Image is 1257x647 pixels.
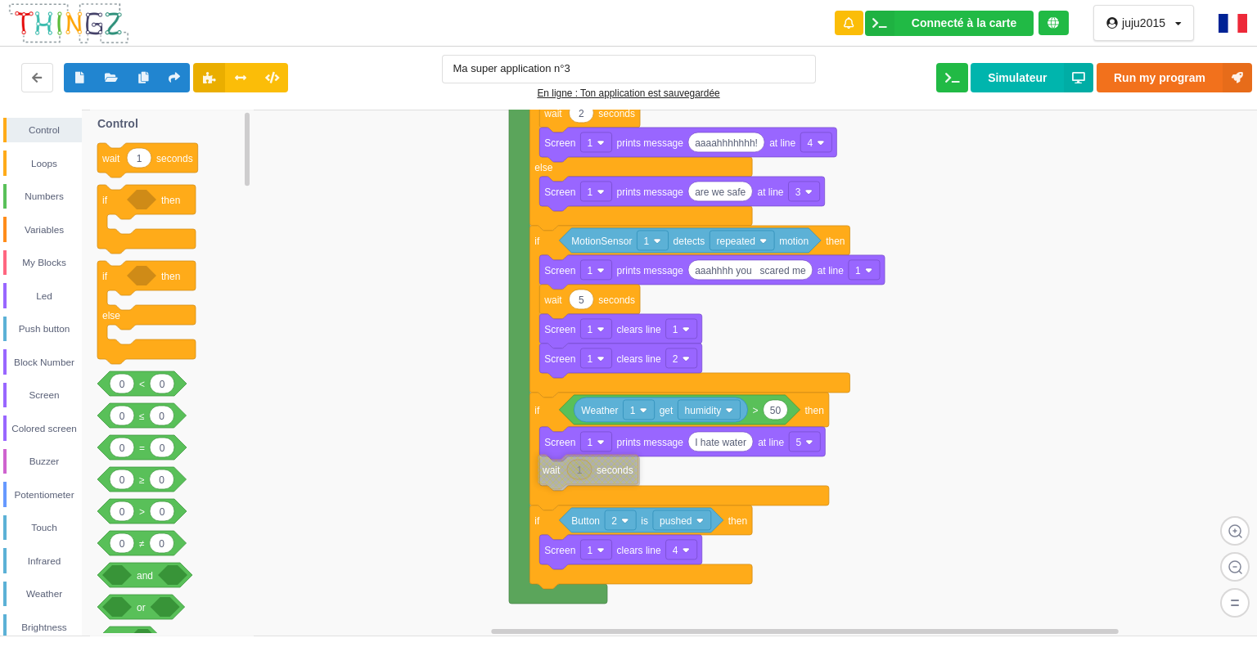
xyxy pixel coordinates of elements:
[695,436,746,447] text: I hate water
[102,195,108,206] text: if
[160,443,165,454] text: 0
[442,85,816,101] div: En ligne : Ton application est sauvegardée
[542,465,561,476] text: wait
[673,323,678,335] text: 1
[139,411,145,422] text: ≤
[770,404,782,416] text: 50
[588,264,593,276] text: 1
[1097,63,1252,92] button: Run my program
[544,137,575,148] text: Screen
[119,379,125,390] text: 0
[543,107,562,119] text: wait
[673,544,678,555] text: 4
[588,544,593,555] text: 1
[7,354,82,371] div: Block Number
[160,506,165,518] text: 0
[1219,14,1247,33] img: fr.png
[660,514,692,526] text: pushed
[139,443,145,454] text: =
[1122,17,1165,29] div: juju2015
[597,465,633,476] text: seconds
[598,294,635,305] text: seconds
[611,514,617,526] text: 2
[534,404,540,416] text: if
[644,235,650,246] text: 1
[544,186,575,197] text: Screen
[753,404,759,416] text: >
[695,186,746,197] text: are we safe
[865,11,1034,36] div: Ta base fonctionne bien !
[159,474,164,486] text: 0
[598,107,635,119] text: seconds
[795,186,801,197] text: 3
[7,288,82,304] div: Led
[7,453,82,470] div: Buzzer
[119,411,125,422] text: 0
[161,195,180,206] text: then
[137,602,146,613] text: or
[156,153,193,164] text: seconds
[534,235,540,246] text: if
[119,443,125,454] text: 0
[617,353,661,364] text: clears line
[826,235,845,246] text: then
[579,294,584,305] text: 5
[544,353,575,364] text: Screen
[571,235,632,246] text: MotionSensor
[7,321,82,337] div: Push button
[617,186,684,197] text: prints message
[160,379,165,390] text: 0
[544,544,575,555] text: Screen
[630,404,636,416] text: 1
[7,519,82,536] div: Touch
[534,514,540,526] text: if
[758,436,784,447] text: at line
[7,222,82,238] div: Variables
[581,404,618,416] text: Weather
[579,107,584,119] text: 2
[137,570,153,582] text: and
[101,153,120,164] text: wait
[757,186,783,197] text: at line
[795,436,801,447] text: 5
[137,153,142,164] text: 1
[119,474,125,486] text: 0
[588,353,593,364] text: 1
[617,436,684,447] text: prints message
[7,487,82,503] div: Potentiometer
[617,544,661,555] text: clears line
[685,404,722,416] text: humidity
[674,235,705,246] text: detects
[588,137,593,148] text: 1
[544,436,575,447] text: Screen
[7,155,82,172] div: Loops
[728,514,747,526] text: then
[139,379,145,390] text: <
[617,137,684,148] text: prints message
[7,553,82,569] div: Infrared
[936,63,968,92] button: Ouvrir le moniteur
[779,235,809,246] text: motion
[641,514,648,526] text: is
[97,117,138,130] text: Control
[818,264,844,276] text: at line
[7,387,82,403] div: Screen
[617,323,661,335] text: clears line
[7,188,82,204] div: Numbers
[1038,11,1069,35] div: Tu es connecté au serveur de création de Thingz
[971,63,1093,92] button: Simulateur
[571,514,600,526] text: Button
[577,465,583,476] text: 1
[695,137,758,148] text: aaaahhhhhhh!
[695,264,806,276] text: aaahhhh you scared me
[855,264,861,276] text: 1
[7,254,82,271] div: My Blocks
[912,17,1016,29] div: Connecté à la carte
[673,353,678,364] text: 2
[102,310,120,321] text: else
[159,538,164,550] text: 0
[139,506,145,518] text: >
[159,411,164,422] text: 0
[543,294,562,305] text: wait
[7,122,82,138] div: Control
